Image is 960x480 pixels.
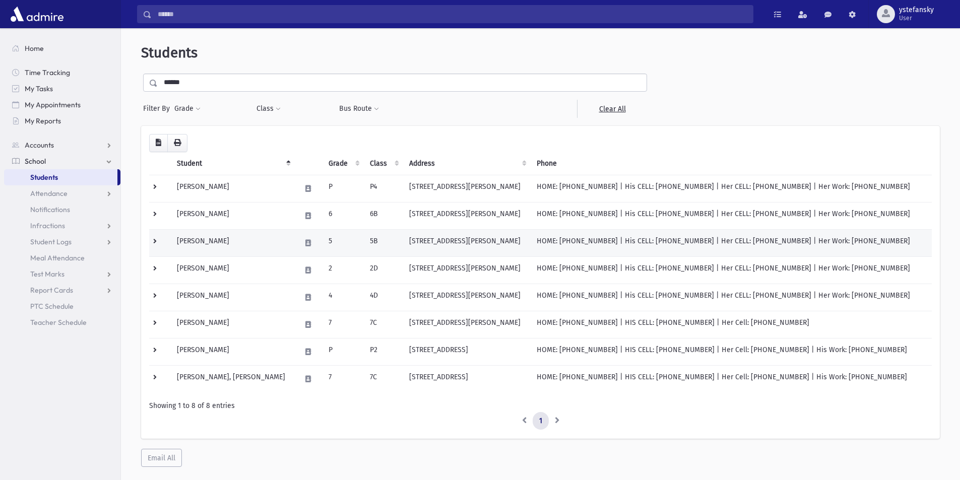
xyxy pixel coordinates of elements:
td: P [323,175,364,202]
a: 1 [533,412,549,430]
td: HOME: [PHONE_NUMBER] | His CELL: [PHONE_NUMBER] | Her CELL: [PHONE_NUMBER] | Her Work: [PHONE_NUM... [531,256,932,284]
span: Infractions [30,221,65,230]
td: P [323,338,364,365]
td: [STREET_ADDRESS][PERSON_NAME] [403,202,531,229]
span: Meal Attendance [30,253,85,262]
a: Report Cards [4,282,120,298]
a: Attendance [4,185,120,201]
td: [PERSON_NAME] [171,202,295,229]
td: HOME: [PHONE_NUMBER] | His CELL: [PHONE_NUMBER] | Her CELL: [PHONE_NUMBER] | Her Work: [PHONE_NUM... [531,284,932,311]
td: HOME: [PHONE_NUMBER] | His CELL: [PHONE_NUMBER] | Her CELL: [PHONE_NUMBER] | Her Work: [PHONE_NUM... [531,175,932,202]
span: User [899,14,934,22]
td: 7C [364,311,403,338]
a: Clear All [577,100,647,118]
span: Accounts [25,141,54,150]
th: Student: activate to sort column descending [171,152,295,175]
a: Student Logs [4,234,120,250]
span: Report Cards [30,286,73,295]
span: Teacher Schedule [30,318,87,327]
td: [STREET_ADDRESS] [403,338,531,365]
img: AdmirePro [8,4,66,24]
a: Teacher Schedule [4,314,120,330]
td: 4D [364,284,403,311]
span: My Reports [25,116,61,125]
a: My Appointments [4,97,120,113]
span: Notifications [30,205,70,214]
td: [STREET_ADDRESS][PERSON_NAME] [403,175,531,202]
a: Students [4,169,117,185]
td: P2 [364,338,403,365]
a: Home [4,40,120,56]
td: 7C [364,365,403,392]
span: Students [30,173,58,182]
td: [PERSON_NAME] [171,338,295,365]
td: [PERSON_NAME] [171,175,295,202]
td: 5 [323,229,364,256]
a: My Reports [4,113,120,129]
button: Grade [174,100,201,118]
div: Showing 1 to 8 of 8 entries [149,400,932,411]
td: HOME: [PHONE_NUMBER] | HIS CELL: [PHONE_NUMBER] | Her Cell: [PHONE_NUMBER] [531,311,932,338]
span: Student Logs [30,237,72,246]
td: 7 [323,365,364,392]
td: 2D [364,256,403,284]
th: Phone [531,152,932,175]
button: Print [167,134,187,152]
td: [PERSON_NAME], [PERSON_NAME] [171,365,295,392]
th: Address: activate to sort column ascending [403,152,531,175]
a: Test Marks [4,266,120,282]
span: Time Tracking [25,68,70,77]
span: Test Marks [30,269,65,279]
button: CSV [149,134,168,152]
span: Filter By [143,103,174,114]
td: 6B [364,202,403,229]
button: Class [256,100,281,118]
td: 5B [364,229,403,256]
button: Bus Route [339,100,379,118]
input: Search [152,5,753,23]
td: [PERSON_NAME] [171,256,295,284]
span: My Tasks [25,84,53,93]
td: [PERSON_NAME] [171,284,295,311]
td: [PERSON_NAME] [171,229,295,256]
span: My Appointments [25,100,81,109]
td: P4 [364,175,403,202]
td: HOME: [PHONE_NUMBER] | HIS CELL: [PHONE_NUMBER] | Her Cell: [PHONE_NUMBER] | His Work: [PHONE_NUM... [531,338,932,365]
td: 4 [323,284,364,311]
a: Accounts [4,137,120,153]
td: [STREET_ADDRESS][PERSON_NAME] [403,311,531,338]
td: [STREET_ADDRESS] [403,365,531,392]
a: Time Tracking [4,64,120,81]
th: Class: activate to sort column ascending [364,152,403,175]
a: School [4,153,120,169]
td: HOME: [PHONE_NUMBER] | His CELL: [PHONE_NUMBER] | Her CELL: [PHONE_NUMBER] | Her Work: [PHONE_NUM... [531,229,932,256]
span: Attendance [30,189,68,198]
span: Students [141,44,198,61]
button: Email All [141,449,182,467]
span: PTC Schedule [30,302,74,311]
td: [PERSON_NAME] [171,311,295,338]
th: Grade: activate to sort column ascending [323,152,364,175]
span: Home [25,44,44,53]
a: My Tasks [4,81,120,97]
td: 7 [323,311,364,338]
td: 2 [323,256,364,284]
a: Meal Attendance [4,250,120,266]
a: PTC Schedule [4,298,120,314]
td: [STREET_ADDRESS][PERSON_NAME] [403,284,531,311]
td: HOME: [PHONE_NUMBER] | His CELL: [PHONE_NUMBER] | Her CELL: [PHONE_NUMBER] | Her Work: [PHONE_NUM... [531,202,932,229]
td: HOME: [PHONE_NUMBER] | HIS CELL: [PHONE_NUMBER] | Her Cell: [PHONE_NUMBER] | His Work: [PHONE_NUM... [531,365,932,392]
td: 6 [323,202,364,229]
td: [STREET_ADDRESS][PERSON_NAME] [403,229,531,256]
a: Infractions [4,218,120,234]
span: ystefansky [899,6,934,14]
span: School [25,157,46,166]
a: Notifications [4,201,120,218]
td: [STREET_ADDRESS][PERSON_NAME] [403,256,531,284]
